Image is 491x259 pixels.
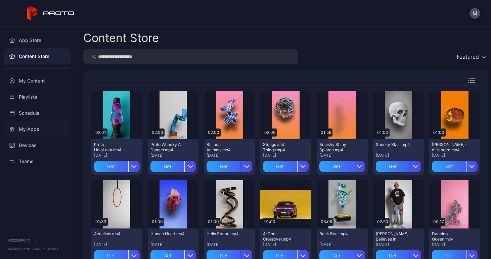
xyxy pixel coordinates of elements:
[4,48,71,64] a: Content Store
[263,231,300,242] div: 4-Door Crossover.mp4
[319,161,354,172] div: Get
[207,161,241,172] div: Get
[94,242,140,247] div: [DATE]
[432,161,466,172] div: Get
[319,242,365,247] div: [DATE]
[207,161,252,172] button: Get
[263,153,309,158] div: [DATE]
[4,137,71,153] a: Devices
[150,153,196,158] div: [DATE]
[207,242,252,247] div: [DATE]
[432,153,478,158] div: [DATE]
[432,242,478,247] div: [DATE]
[207,231,243,237] div: Helix Statue.mp4
[4,73,71,89] a: My Content
[453,49,488,64] button: Featured
[432,142,469,153] div: Jack-o'-lantern.mp4
[376,242,421,247] div: [DATE]
[4,105,71,121] a: Schedule
[94,142,131,153] div: Proto HoloLava.mp4
[376,231,413,242] div: Howie Mandel Believes in Proto.mp4
[94,231,131,237] div: Aerialists.mp4
[432,161,478,172] button: Get
[376,153,421,158] div: [DATE]
[376,161,421,172] button: Get
[263,161,309,172] button: Get
[263,142,300,153] div: Strings and Things.mp4
[376,161,410,172] div: Get
[457,53,479,60] div: Featured
[4,153,71,169] a: Teams
[94,161,128,172] div: Get
[263,161,297,172] div: Get
[4,89,71,105] a: Playlists
[150,242,196,247] div: [DATE]
[4,121,71,137] a: My Apps
[263,242,309,247] div: [DATE]
[31,247,59,251] a: Terms Of Service
[432,231,469,242] div: Dancing Queen.mp4
[376,142,413,147] div: Spooky Skull.mp4
[207,153,252,158] div: [DATE]
[150,161,185,172] div: Get
[8,247,31,251] span: Version 1.12.0 •
[150,161,196,172] button: Get
[470,8,480,19] button: M
[94,153,140,158] div: [DATE]
[94,161,140,172] button: Get
[4,32,71,48] a: App Store
[83,32,159,44] div: Content Store
[319,153,365,158] div: [DATE]
[319,161,365,172] button: Get
[8,238,67,243] div: © 2025 PROTO, Inc.
[319,231,356,237] div: Brick Bear.mp4
[150,142,187,153] div: Proto Whacky Air Dancer.mp4
[150,231,187,237] div: Human Heart.mp4
[319,142,356,153] div: Squishy Shiny Splotch.mp4
[207,142,243,153] div: Balloon Animals.mp4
